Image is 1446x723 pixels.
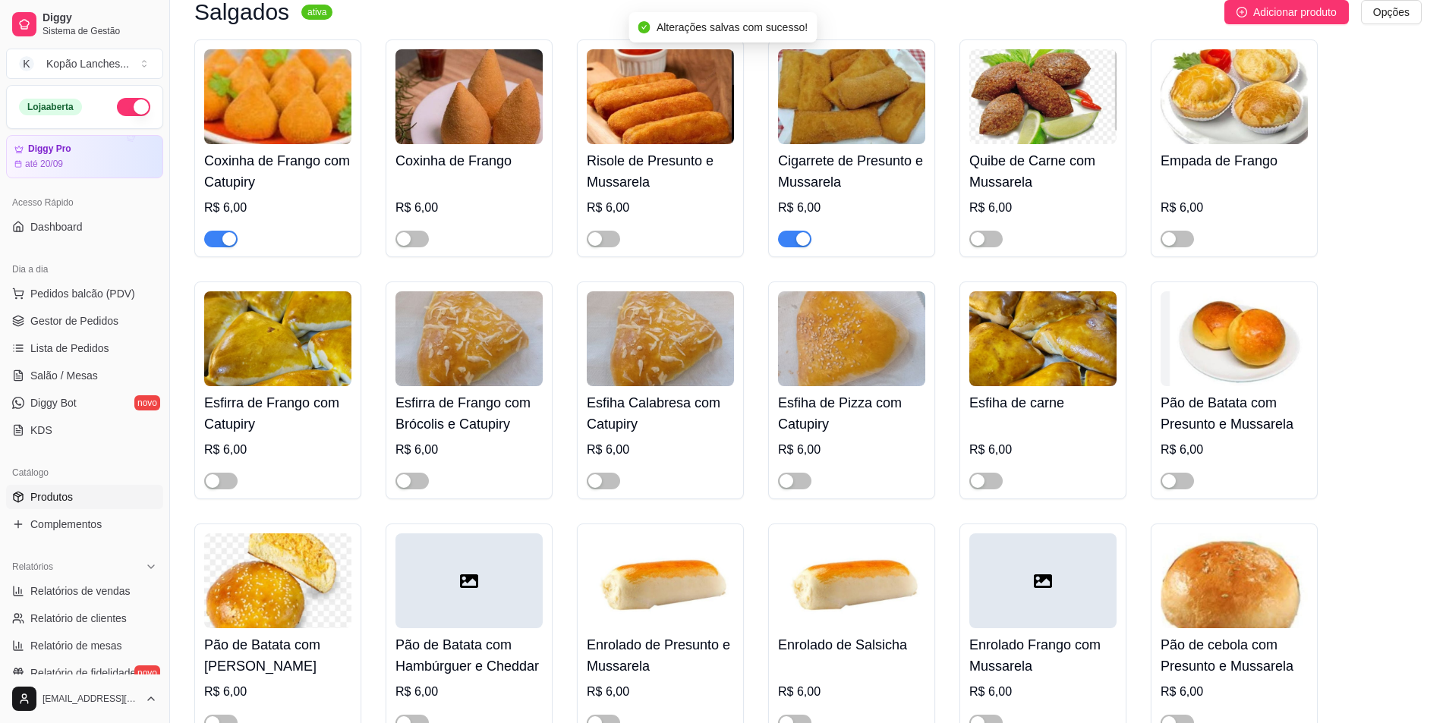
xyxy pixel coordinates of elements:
h4: Enrolado de Salsicha [778,634,925,655]
a: Relatórios de vendas [6,579,163,603]
h4: Pão de Batata com Hambúrguer e Cheddar [395,634,543,677]
a: Diggy Botnovo [6,391,163,415]
img: product-image [204,533,351,628]
img: product-image [969,49,1117,144]
div: R$ 6,00 [587,683,734,701]
span: Relatório de mesas [30,638,122,653]
span: Complementos [30,517,102,532]
span: Relatórios [12,561,53,573]
a: Diggy Proaté 20/09 [6,135,163,178]
div: R$ 6,00 [395,441,543,459]
a: KDS [6,418,163,442]
div: R$ 6,00 [969,683,1117,701]
div: R$ 6,00 [204,199,351,217]
span: Relatório de clientes [30,611,127,626]
div: R$ 6,00 [1161,199,1308,217]
h4: Pão de Batata com Presunto e Mussarela [1161,392,1308,435]
div: R$ 6,00 [778,683,925,701]
img: product-image [587,533,734,628]
div: Dia a dia [6,257,163,281]
article: até 20/09 [25,158,63,170]
h4: Empada de Frango [1161,150,1308,171]
h4: Esfiha Calabresa com Catupiry [587,392,734,435]
div: R$ 6,00 [395,683,543,701]
img: product-image [1161,49,1308,144]
span: Relatórios de vendas [30,583,131,599]
span: [EMAIL_ADDRESS][DOMAIN_NAME] [43,693,139,705]
span: Opções [1373,4,1410,20]
a: Dashboard [6,215,163,239]
span: Diggy Bot [30,395,77,410]
button: Pedidos balcão (PDV) [6,281,163,306]
span: Adicionar produto [1253,4,1337,20]
span: Pedidos balcão (PDV) [30,286,135,301]
a: Complementos [6,512,163,536]
span: Dashboard [30,219,83,234]
img: product-image [778,291,925,386]
div: Loja aberta [19,99,82,115]
div: R$ 6,00 [587,441,734,459]
div: R$ 6,00 [969,199,1117,217]
a: Produtos [6,485,163,509]
a: Relatório de clientes [6,606,163,630]
a: Salão / Mesas [6,363,163,388]
div: R$ 6,00 [778,441,925,459]
h4: Esfiha de Pizza com Catupiry [778,392,925,435]
span: Salão / Mesas [30,368,98,383]
img: product-image [778,533,925,628]
h4: Risole de Presunto e Mussarela [587,150,734,193]
img: product-image [1161,291,1308,386]
h4: Pão de cebola com Presunto e Mussarela [1161,634,1308,677]
span: Lista de Pedidos [30,341,109,356]
h4: Coxinha de Frango com Catupiry [204,150,351,193]
a: DiggySistema de Gestão [6,6,163,42]
a: Lista de Pedidos [6,336,163,360]
img: product-image [395,291,543,386]
div: R$ 6,00 [395,199,543,217]
img: product-image [1161,533,1308,628]
button: Select a team [6,49,163,79]
div: R$ 6,00 [204,441,351,459]
article: Diggy Pro [28,143,71,155]
span: plus-circle [1237,7,1247,17]
h4: Enrolado de Presunto e Mussarela [587,634,734,677]
span: Diggy [43,11,157,25]
h4: Coxinha de Frango [395,150,543,171]
img: product-image [204,291,351,386]
span: Produtos [30,489,73,505]
span: check-circle [638,21,651,33]
h4: Cigarrete de Presunto e Mussarela [778,150,925,193]
h4: Pão de Batata com [PERSON_NAME] [204,634,351,677]
img: product-image [587,49,734,144]
div: Acesso Rápido [6,190,163,215]
button: Alterar Status [117,98,150,116]
img: product-image [587,291,734,386]
a: Relatório de mesas [6,633,163,658]
div: Catálogo [6,461,163,485]
h4: Esfirra de Frango com Brócolis e Catupiry [395,392,543,435]
span: K [19,56,34,71]
h4: Esfirra de Frango com Catupiry [204,392,351,435]
span: Gestor de Pedidos [30,313,118,328]
img: product-image [204,49,351,144]
div: R$ 6,00 [778,199,925,217]
img: product-image [778,49,925,144]
span: Alterações salvas com sucesso! [657,21,808,33]
div: R$ 6,00 [969,441,1117,459]
span: KDS [30,423,52,438]
sup: ativa [301,5,332,20]
div: Kopão Lanches ... [46,56,129,71]
img: product-image [969,291,1117,386]
h3: Salgados [194,3,289,21]
button: [EMAIL_ADDRESS][DOMAIN_NAME] [6,681,163,717]
h4: Quibe de Carne com Mussarela [969,150,1117,193]
img: product-image [395,49,543,144]
h4: Enrolado Frango com Mussarela [969,634,1117,677]
span: Sistema de Gestão [43,25,157,37]
div: R$ 6,00 [204,683,351,701]
a: Gestor de Pedidos [6,309,163,333]
div: R$ 6,00 [587,199,734,217]
div: R$ 6,00 [1161,441,1308,459]
div: R$ 6,00 [1161,683,1308,701]
a: Relatório de fidelidadenovo [6,661,163,685]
